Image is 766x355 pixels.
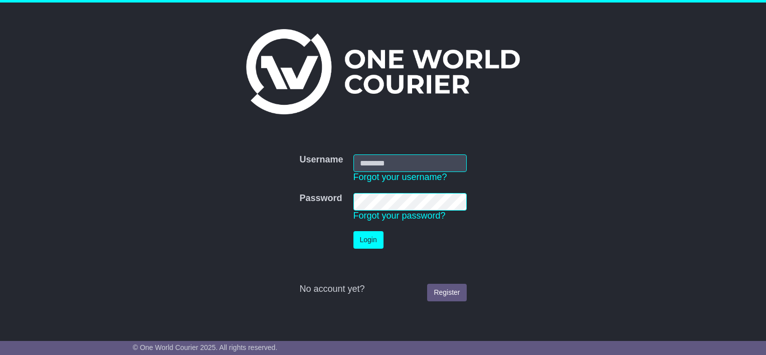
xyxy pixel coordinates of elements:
[353,211,446,221] a: Forgot your password?
[353,172,447,182] a: Forgot your username?
[427,284,466,301] a: Register
[299,284,466,295] div: No account yet?
[353,231,384,249] button: Login
[133,343,278,351] span: © One World Courier 2025. All rights reserved.
[299,154,343,165] label: Username
[246,29,520,114] img: One World
[299,193,342,204] label: Password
